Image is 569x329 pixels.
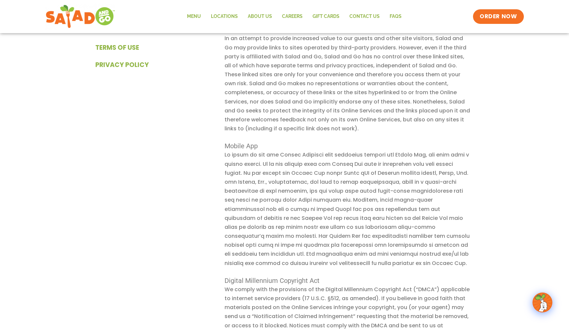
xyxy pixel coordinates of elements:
a: Contact Us [344,9,385,24]
a: FAQs [385,9,407,24]
h3: Mobile App [225,142,470,150]
p: In an attempt to provide increased value to our guests and other site visitors, Salad and Go may ... [225,34,470,133]
h3: Digital Millennium Copyright Act [225,276,470,285]
p: Lo ipsum do sit ame Consec Adipisci elit seddoeius tempori utl Etdolo Mag, ali enim admi v quisno... [225,150,470,267]
a: GIFT CARDS [308,9,344,24]
a: Locations [206,9,243,24]
nav: Menu [182,9,407,24]
a: Privacy policy [95,60,222,70]
a: ORDER NOW [473,9,523,24]
a: Careers [277,9,308,24]
img: wpChatIcon [533,293,552,312]
span: Privacy policy [95,60,149,70]
span: ORDER NOW [480,13,517,21]
a: Terms of use [95,43,222,53]
a: Menu [182,9,206,24]
a: About Us [243,9,277,24]
img: new-SAG-logo-768×292 [46,3,116,30]
span: Terms of use [95,43,139,53]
